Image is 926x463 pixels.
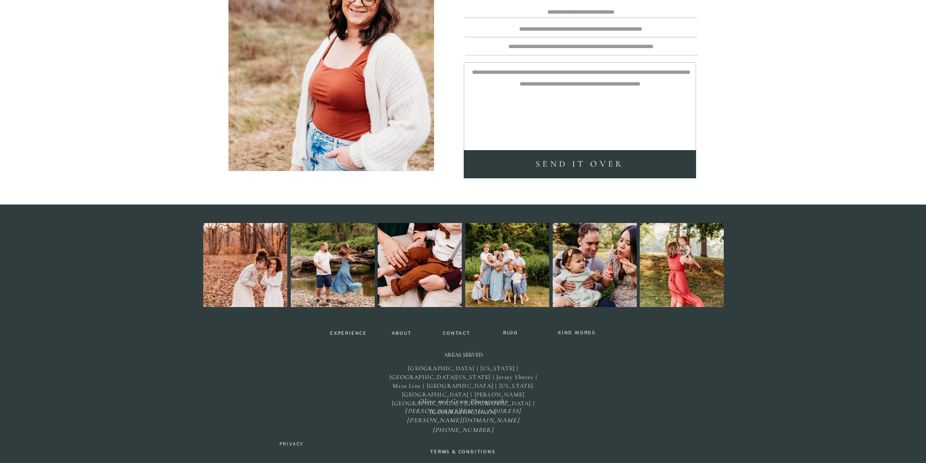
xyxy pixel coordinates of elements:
[405,397,521,434] i: Olive and Grace Photography [PERSON_NAME][EMAIL_ADDRESS][PERSON_NAME][DOMAIN_NAME] [PHONE_NUMBER]
[274,441,310,447] a: Privacy
[387,331,416,337] a: About
[554,330,601,337] a: Kind Words
[423,448,504,457] a: TERMS & CONDITIONS
[438,352,489,360] h2: Areas Served
[439,331,474,337] a: Contact
[384,364,542,394] p: [GEOGRAPHIC_DATA] | [US_STATE] | [GEOGRAPHIC_DATA][US_STATE] | Jersey Shores | Main Line | [GEOGR...
[466,156,694,172] a: SEND it over
[499,330,523,338] a: BLOG
[326,331,372,338] a: Experience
